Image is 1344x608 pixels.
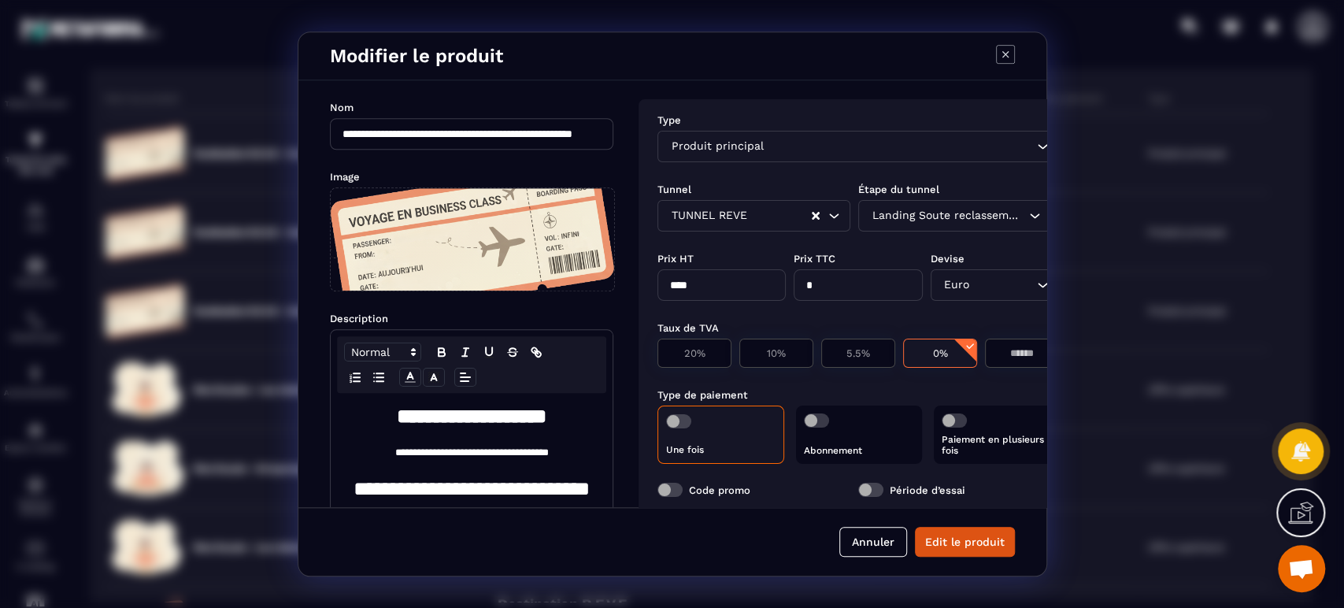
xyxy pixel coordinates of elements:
[868,207,1024,224] span: Landing Soute reclassement Business paiement
[657,322,719,334] label: Taux de TVA
[804,445,913,456] p: Abonnement
[930,253,964,265] label: Devise
[1278,545,1325,592] div: Ouvrir le chat
[330,171,360,183] label: Image
[657,253,694,265] label: Prix HT
[668,138,767,155] span: Produit principal
[972,276,1032,294] input: Search for option
[890,484,965,496] label: Période d’essai
[750,207,810,224] input: Search for option
[330,313,388,324] label: Description
[915,527,1015,557] button: Edit le produit
[666,347,723,359] p: 20%
[830,347,887,359] p: 5.5%
[912,347,968,359] p: 0%
[858,184,939,195] label: Étape du tunnel
[858,200,1051,232] div: Search for option
[1024,207,1025,224] input: Search for option
[839,527,907,557] button: Annuler
[812,210,820,222] button: Clear Selected
[330,45,503,67] h4: Modifier le produit
[657,389,748,401] label: Type de paiement
[930,269,1058,301] div: Search for option
[657,184,691,195] label: Tunnel
[657,200,850,232] div: Search for option
[941,434,1050,456] p: Paiement en plusieurs fois
[940,276,972,294] span: Euro
[794,253,835,265] label: Prix TTC
[668,207,750,224] span: TUNNEL REVE
[330,102,354,113] label: Nom
[767,138,1033,155] input: Search for option
[657,131,1059,162] div: Search for option
[689,484,750,496] label: Code promo
[666,444,776,455] p: Une fois
[748,347,805,359] p: 10%
[657,114,681,126] label: Type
